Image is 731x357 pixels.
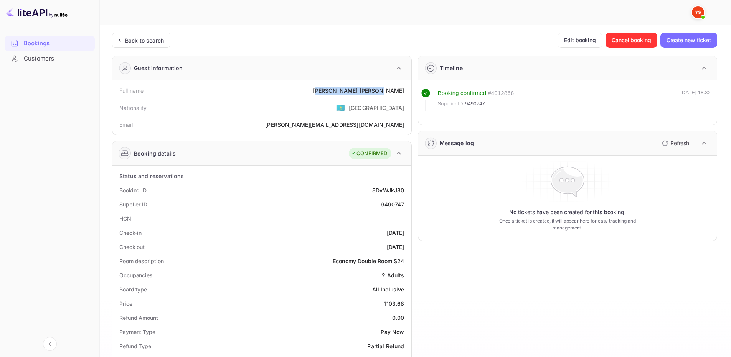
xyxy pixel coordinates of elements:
div: Timeline [440,64,463,72]
p: Once a ticket is created, it will appear here for easy tracking and management. [487,218,648,231]
div: Occupancies [119,271,153,279]
button: Create new ticket [660,33,717,48]
div: Bookings [5,36,95,51]
img: Yandex Support [692,6,704,18]
div: Refund Amount [119,314,158,322]
div: Price [119,300,132,308]
div: Economy Double Room S24 [333,257,404,265]
a: Customers [5,51,95,66]
div: All Inclusive [372,285,404,293]
div: 2 Adults [382,271,404,279]
a: Bookings [5,36,95,50]
div: Bookings [24,39,91,48]
div: Refund Type [119,342,151,350]
div: Guest information [134,64,183,72]
div: Partial Refund [367,342,404,350]
button: Refresh [657,137,692,149]
div: HCN [119,215,131,223]
button: Collapse navigation [43,337,57,351]
div: Room description [119,257,163,265]
div: Nationality [119,104,147,112]
div: Status and reservations [119,172,184,180]
div: 0.00 [392,314,404,322]
div: # 4012868 [488,89,514,98]
div: Booking confirmed [438,89,487,98]
div: [DATE] [387,243,404,251]
div: Payment Type [119,328,155,336]
div: [DATE] [387,229,404,237]
div: [PERSON_NAME][EMAIL_ADDRESS][DOMAIN_NAME] [265,121,404,129]
button: Cancel booking [606,33,657,48]
div: Booking details [134,149,176,157]
div: Supplier ID [119,200,147,208]
div: [GEOGRAPHIC_DATA] [349,104,404,112]
div: Message log [440,139,474,147]
div: Pay Now [381,328,404,336]
span: United States [336,101,345,115]
div: Check out [119,243,145,251]
div: 1103.68 [384,300,404,308]
div: Board type [119,285,147,293]
div: Booking ID [119,186,147,194]
button: Edit booking [558,33,602,48]
div: Check-in [119,229,142,237]
div: Email [119,121,133,129]
div: 9490747 [381,200,404,208]
div: CONFIRMED [351,150,387,157]
p: Refresh [670,139,689,147]
div: [DATE] 18:32 [680,89,711,111]
div: [PERSON_NAME] [PERSON_NAME] [313,87,404,95]
div: Back to search [125,36,164,44]
div: 8DvWJkJ80 [372,186,404,194]
div: Customers [24,54,91,63]
div: Full name [119,87,144,95]
span: Supplier ID: [438,100,465,108]
p: No tickets have been created for this booking. [509,208,626,216]
img: LiteAPI logo [6,6,68,18]
span: 9490747 [465,100,485,108]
